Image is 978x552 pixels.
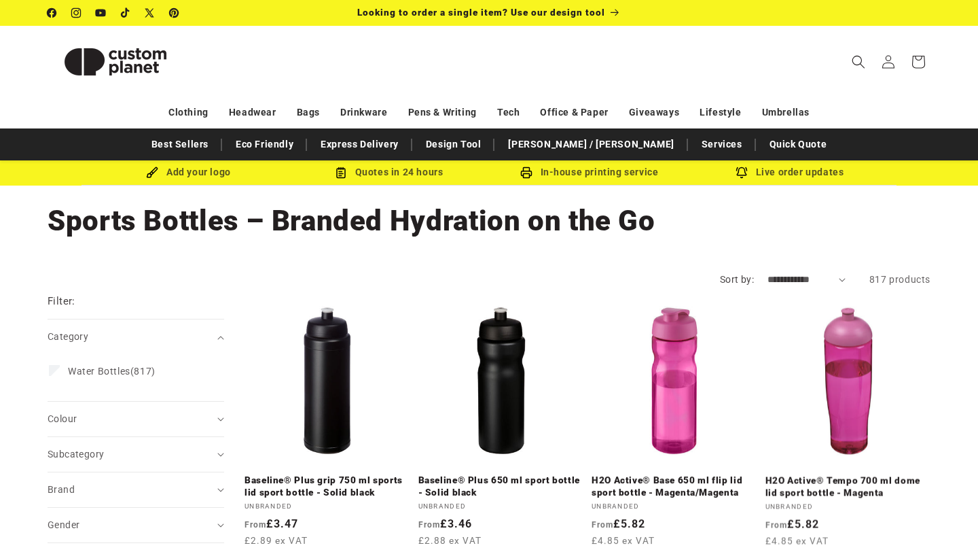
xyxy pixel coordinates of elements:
h1: Sports Bottles – Branded Hydration on the Go [48,203,930,239]
a: Services [695,133,749,156]
a: Bags [297,101,320,124]
a: Lifestyle [700,101,741,124]
a: Drinkware [340,101,387,124]
summary: Brand (0 selected) [48,472,224,507]
span: Gender [48,519,79,530]
span: Colour [48,413,77,424]
a: Tech [497,101,520,124]
a: Giveaways [629,101,679,124]
a: Best Sellers [145,133,215,156]
label: Sort by: [720,274,754,285]
span: (817) [68,365,156,377]
summary: Colour (0 selected) [48,402,224,436]
a: Headwear [229,101,276,124]
a: Clothing [168,101,209,124]
a: Office & Paper [540,101,608,124]
img: Order updates [736,167,748,179]
img: Order Updates Icon [335,167,347,179]
img: Custom Planet [48,31,183,92]
a: [PERSON_NAME] / [PERSON_NAME] [501,133,681,156]
div: Add your logo [88,164,289,181]
a: Express Delivery [314,133,405,156]
a: H2O Active® Tempo 700 ml dome lid sport bottle - Magenta [765,475,931,498]
summary: Category (0 selected) [48,320,224,354]
div: In-house printing service [489,164,689,181]
span: Subcategory [48,449,104,460]
a: Quick Quote [763,133,834,156]
span: Brand [48,484,75,495]
div: Quotes in 24 hours [289,164,489,181]
a: Umbrellas [762,101,810,124]
a: Custom Planet [43,26,189,97]
a: H2O Active® Base 650 ml flip lid sport bottle - Magenta/Magenta [592,475,757,498]
h2: Filter: [48,294,75,309]
summary: Gender (0 selected) [48,508,224,542]
span: 817 products [869,274,930,285]
span: Water Bottles [68,366,130,377]
span: Looking to order a single item? Use our design tool [357,7,605,18]
img: Brush Icon [146,167,158,179]
a: Baseline® Plus grip 750 ml sports lid sport bottle - Solid black [244,475,410,498]
a: Eco Friendly [229,133,300,156]
div: Live order updates [689,164,890,181]
a: Baseline® Plus 650 ml sport bottle - Solid black [418,475,584,498]
a: Design Tool [419,133,488,156]
a: Pens & Writing [408,101,477,124]
summary: Subcategory (0 selected) [48,437,224,472]
summary: Search [844,47,873,77]
span: Category [48,331,88,342]
img: In-house printing [520,167,532,179]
